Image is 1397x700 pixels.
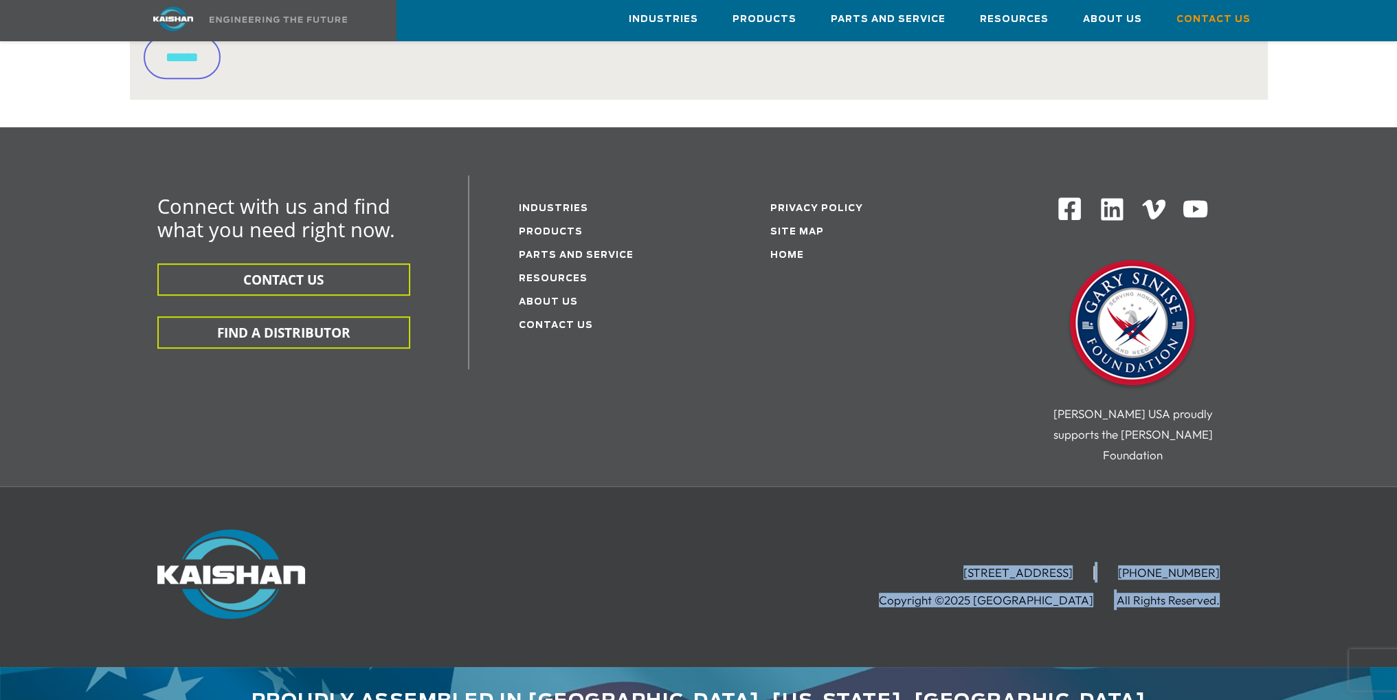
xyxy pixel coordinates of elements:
[1083,12,1142,28] span: About Us
[519,251,634,260] a: Parts and service
[980,1,1049,38] a: Resources
[1176,1,1251,38] a: Contact Us
[157,193,395,243] span: Connect with us and find what you need right now.
[519,321,593,330] a: Contact Us
[1176,12,1251,28] span: Contact Us
[1142,199,1165,219] img: Vimeo
[1097,566,1240,580] li: [PHONE_NUMBER]
[879,593,1114,607] li: Copyright ©2025 [GEOGRAPHIC_DATA]
[1064,256,1201,393] img: Gary Sinise Foundation
[770,228,824,237] a: Site Map
[1182,196,1209,223] img: Youtube
[519,204,588,213] a: Industries
[157,529,305,619] img: Kaishan
[157,263,410,296] button: CONTACT US
[770,251,804,260] a: Home
[1057,196,1082,221] img: Facebook
[733,12,796,28] span: Products
[1099,196,1126,223] img: Linkedin
[629,1,698,38] a: Industries
[519,298,578,307] a: About Us
[629,12,698,28] span: Industries
[519,274,588,283] a: Resources
[943,566,1095,580] li: [STREET_ADDRESS]
[519,228,583,237] a: Products
[1053,406,1212,462] span: [PERSON_NAME] USA proudly supports the [PERSON_NAME] Foundation
[210,17,347,23] img: Engineering the future
[980,12,1049,28] span: Resources
[831,12,946,28] span: Parts and Service
[831,1,946,38] a: Parts and Service
[1083,1,1142,38] a: About Us
[770,204,863,213] a: Privacy Policy
[733,1,796,38] a: Products
[1117,593,1240,607] li: All Rights Reserved.
[122,7,225,31] img: kaishan logo
[157,316,410,349] button: FIND A DISTRIBUTOR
